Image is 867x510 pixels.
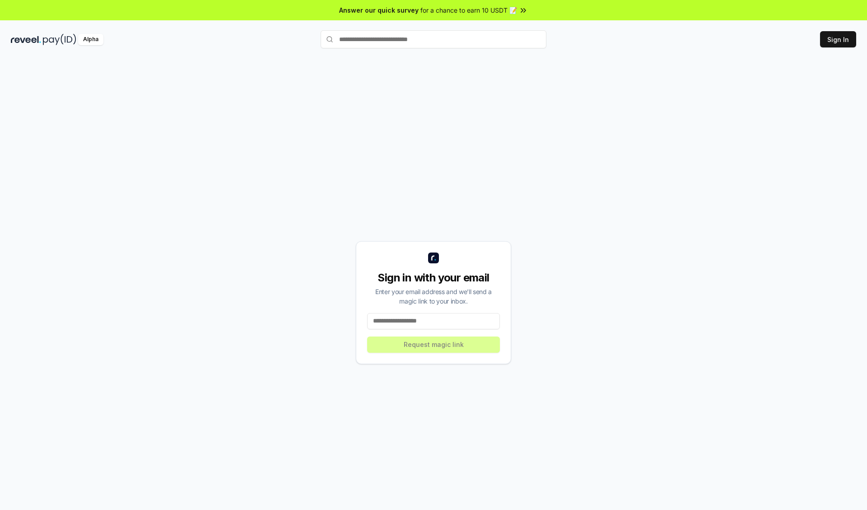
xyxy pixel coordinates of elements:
img: pay_id [43,34,76,45]
div: Enter your email address and we’ll send a magic link to your inbox. [367,287,500,306]
img: reveel_dark [11,34,41,45]
span: for a chance to earn 10 USDT 📝 [420,5,517,15]
button: Sign In [820,31,856,47]
img: logo_small [428,253,439,263]
span: Answer our quick survey [339,5,419,15]
div: Sign in with your email [367,271,500,285]
div: Alpha [78,34,103,45]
